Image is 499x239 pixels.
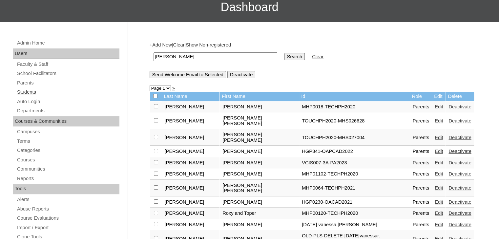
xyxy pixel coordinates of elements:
[299,169,409,180] td: MHP01102-TECHPH2020
[299,146,409,157] td: HGP341-OAPCAD2022
[299,129,409,146] td: TOUCHPH2020-MHS027004
[435,118,443,123] a: Edit
[410,219,432,230] td: Parents
[16,88,119,96] a: Students
[162,101,219,113] td: [PERSON_NAME]
[410,180,432,196] td: Parents
[410,157,432,169] td: Parents
[227,71,255,78] input: Deactivate
[299,219,409,230] td: [DATE] vanessa.[PERSON_NAME]
[448,135,471,140] a: Deactivate
[435,135,443,140] a: Edit
[162,113,219,129] td: [PERSON_NAME]
[16,214,119,222] a: Course Evaluations
[435,171,443,176] a: Edit
[410,113,432,129] td: Parents
[162,129,219,146] td: [PERSON_NAME]
[173,42,184,47] a: Clear
[299,113,409,129] td: TOUCHPH2020-MHS026628
[220,101,299,113] td: [PERSON_NAME]
[13,184,119,194] div: Tools
[16,79,119,87] a: Parents
[448,185,471,191] a: Deactivate
[13,48,119,59] div: Users
[16,39,119,47] a: Admin Home
[299,208,409,219] td: MHP00120-TECHPH2020
[448,222,471,227] a: Deactivate
[220,219,299,230] td: [PERSON_NAME]
[410,101,432,113] td: Parents
[299,101,409,113] td: MHP0018-TECHPH2020
[448,171,471,176] a: Deactivate
[16,98,119,106] a: Auto Login
[410,208,432,219] td: Parents
[162,92,219,101] td: Last Name
[220,146,299,157] td: [PERSON_NAME]
[162,219,219,230] td: [PERSON_NAME]
[435,149,443,154] a: Edit
[410,197,432,208] td: Parents
[435,160,443,165] a: Edit
[435,199,443,205] a: Edit
[16,60,119,68] a: Faculty & Staff
[410,169,432,180] td: Parents
[432,92,446,101] td: Edit
[162,169,219,180] td: [PERSON_NAME]
[448,104,471,109] a: Deactivate
[435,211,443,216] a: Edit
[220,113,299,129] td: [PERSON_NAME] [PERSON_NAME]
[448,118,471,123] a: Deactivate
[16,128,119,136] a: Campuses
[448,149,471,154] a: Deactivate
[186,42,231,47] a: Show Non-registered
[220,180,299,196] td: [PERSON_NAME] [PERSON_NAME]
[152,42,172,47] a: Add New
[16,107,119,115] a: Departments
[150,71,226,78] input: Send Welcome Email to Selected
[410,129,432,146] td: Parents
[448,199,471,205] a: Deactivate
[410,146,432,157] td: Parents
[162,208,219,219] td: [PERSON_NAME]
[162,146,219,157] td: [PERSON_NAME]
[220,169,299,180] td: [PERSON_NAME]
[448,211,471,216] a: Deactivate
[16,205,119,213] a: Abuse Reports
[16,137,119,145] a: Terms
[446,92,474,101] td: Delete
[299,180,409,196] td: MHP0064-TECHPH2021
[435,222,443,227] a: Edit
[435,185,443,191] a: Edit
[154,52,277,61] input: Search
[16,165,119,173] a: Communities
[299,92,409,101] td: Id
[162,157,219,169] td: [PERSON_NAME]
[312,54,323,59] a: Clear
[299,157,409,169] td: VCIS007-3A-PA2023
[162,197,219,208] td: [PERSON_NAME]
[16,175,119,183] a: Reports
[16,195,119,204] a: Alerts
[220,208,299,219] td: Roxy and Toper
[150,42,474,78] div: + | |
[16,224,119,232] a: Import / Export
[16,146,119,155] a: Categories
[172,85,175,91] a: »
[162,180,219,196] td: [PERSON_NAME]
[220,157,299,169] td: [PERSON_NAME]
[448,160,471,165] a: Deactivate
[435,104,443,109] a: Edit
[13,116,119,127] div: Courses & Communities
[16,156,119,164] a: Courses
[220,197,299,208] td: [PERSON_NAME]
[16,69,119,78] a: School Facilitators
[284,53,305,60] input: Search
[220,92,299,101] td: First Name
[410,92,432,101] td: Role
[299,197,409,208] td: HGP0230-OACAD2021
[220,129,299,146] td: [PERSON_NAME] [PERSON_NAME]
